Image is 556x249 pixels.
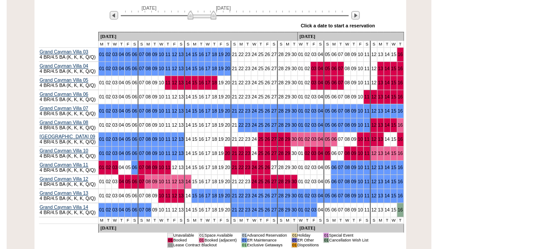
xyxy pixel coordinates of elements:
a: 11 [364,165,369,170]
a: 07 [338,66,343,71]
a: 26 [265,122,270,128]
a: 11 [165,52,171,57]
a: 03 [112,136,118,142]
a: Grand Cayman Villa 10 [40,148,88,153]
a: 16 [398,136,403,142]
a: 02 [106,151,111,156]
a: 10 [357,122,363,128]
a: 08 [146,52,151,57]
a: 15 [391,179,396,184]
a: 17 [205,66,211,71]
a: 26 [265,165,270,170]
a: 03 [311,80,316,85]
a: 15 [391,165,396,170]
a: 12 [371,165,376,170]
a: 09 [152,52,157,57]
a: 11 [165,179,171,184]
a: 18 [212,108,217,113]
a: 11 [165,108,171,113]
a: 09 [351,179,357,184]
a: 19 [218,66,223,71]
a: 27 [271,122,276,128]
a: 20 [225,193,230,198]
a: 05 [325,136,330,142]
a: 03 [311,122,316,128]
a: 20 [225,52,230,57]
a: 27 [271,136,276,142]
a: 21 [232,108,237,113]
a: Grand Cayman Villa 05 [40,77,88,83]
a: 04 [318,66,323,71]
a: 12 [371,179,376,184]
a: 01 [99,165,104,170]
a: 20 [225,108,230,113]
a: 15 [391,151,396,156]
a: 29 [285,193,290,198]
a: 25 [258,136,264,142]
a: 11 [364,122,369,128]
a: 06 [331,165,337,170]
a: 04 [119,52,124,57]
a: 04 [119,136,124,142]
a: 18 [212,52,217,57]
a: 14 [185,179,191,184]
a: 01 [298,193,303,198]
a: 01 [298,108,303,113]
a: 08 [146,66,151,71]
a: 02 [305,108,310,113]
a: 07 [338,179,343,184]
a: 12 [371,122,376,128]
a: 03 [112,165,118,170]
a: 12 [172,193,177,198]
a: 14 [185,80,191,85]
a: 06 [132,179,137,184]
a: 02 [305,193,310,198]
a: 21 [232,165,237,170]
a: 14 [185,52,191,57]
a: 05 [125,179,130,184]
a: 14 [384,179,390,184]
a: Grand Cayman Villa 04 [40,63,88,68]
a: 11 [364,94,369,99]
a: 13 [378,151,383,156]
a: 14 [384,165,390,170]
a: 09 [152,165,157,170]
a: 25 [258,179,264,184]
a: 11 [165,165,171,170]
a: 07 [139,165,144,170]
a: 06 [331,66,337,71]
a: 06 [331,108,337,113]
a: 28 [278,193,284,198]
a: 12 [172,151,177,156]
a: 14 [384,122,390,128]
a: 11 [364,179,369,184]
a: 09 [152,66,157,71]
a: 13 [178,52,184,57]
a: 11 [165,193,171,198]
a: 08 [345,179,350,184]
a: 15 [391,108,396,113]
a: 24 [252,193,257,198]
a: Grand Cayman Villa 03 [40,49,88,54]
a: 02 [106,165,111,170]
a: 09 [152,151,157,156]
a: 08 [345,165,350,170]
a: 15 [192,80,197,85]
a: 04 [318,151,323,156]
a: 17 [205,80,211,85]
a: 08 [146,165,151,170]
a: 08 [345,122,350,128]
a: 08 [146,151,151,156]
a: 25 [258,193,264,198]
a: 19 [218,193,223,198]
a: 12 [172,52,177,57]
a: 09 [152,108,157,113]
a: 16 [398,66,403,71]
a: Grand Cayman Villa 07 [40,106,88,111]
a: 29 [285,122,290,128]
a: 16 [199,66,204,71]
a: 15 [391,122,396,128]
a: 08 [146,108,151,113]
a: 12 [371,136,376,142]
a: 09 [152,179,157,184]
